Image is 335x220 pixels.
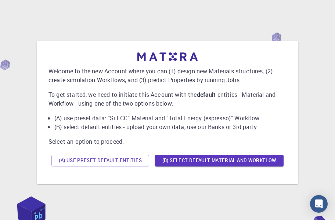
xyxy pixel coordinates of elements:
button: (A) Use preset default entities [51,155,149,166]
img: logo [137,52,198,61]
div: Open Intercom Messenger [310,195,328,213]
b: default [197,91,216,99]
p: Select an option to proceed. [48,137,287,146]
li: (A) use preset data: “Si FCC” Material and “Total Energy (espresso)” Workflow. [54,114,287,122]
li: (B) select default entities - upload your own data, use our Banks or 3rd party [54,122,287,131]
p: Welcome to the new Account where you can (1) design new Materials structures, (2) create simulati... [48,67,287,84]
button: (B) Select default material and workflow [155,155,284,166]
p: To get started, we need to initiate this Account with the entities - Material and Workflow - usin... [48,90,287,108]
